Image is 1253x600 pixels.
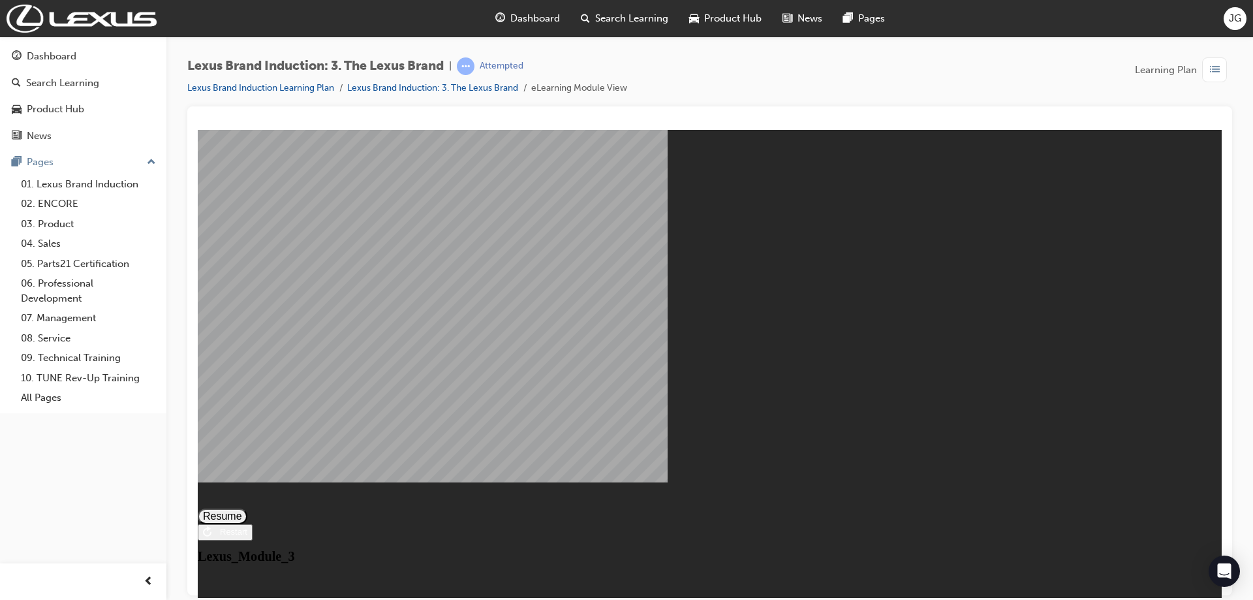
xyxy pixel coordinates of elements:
span: list-icon [1210,62,1220,78]
span: up-icon [147,154,156,171]
a: Product Hub [5,97,161,121]
span: guage-icon [12,51,22,63]
a: Lexus Brand Induction Learning Plan [187,82,334,93]
span: Search Learning [595,11,668,26]
span: learningRecordVerb_ATTEMPT-icon [457,57,474,75]
span: Learning Plan [1135,63,1197,78]
a: 06. Professional Development [16,274,161,308]
span: Lexus Brand Induction: 3. The Lexus Brand [187,59,444,74]
div: News [27,129,52,144]
button: Pages [5,150,161,174]
span: news-icon [12,131,22,142]
div: Pages [27,155,54,170]
span: Product Hub [704,11,762,26]
span: car-icon [689,10,699,27]
div: Open Intercom Messenger [1209,556,1240,587]
span: pages-icon [843,10,853,27]
div: Product Hub [27,102,84,117]
span: car-icon [12,104,22,116]
span: prev-icon [144,574,153,590]
span: search-icon [581,10,590,27]
a: Search Learning [5,71,161,95]
a: 08. Service [16,328,161,349]
a: Dashboard [5,44,161,69]
a: 07. Management [16,308,161,328]
span: news-icon [782,10,792,27]
button: Learning Plan [1135,57,1232,82]
a: 09. Technical Training [16,348,161,368]
div: Dashboard [27,49,76,64]
a: 02. ENCORE [16,194,161,214]
a: Lexus Brand Induction: 3. The Lexus Brand [347,82,518,93]
a: 10. TUNE Rev-Up Training [16,368,161,388]
span: search-icon [12,78,21,89]
img: Trak [7,5,157,33]
li: eLearning Module View [531,81,627,96]
span: Pages [858,11,885,26]
a: 05. Parts21 Certification [16,254,161,274]
span: News [797,11,822,26]
a: car-iconProduct Hub [679,5,772,32]
a: News [5,124,161,148]
a: 01. Lexus Brand Induction [16,174,161,195]
a: news-iconNews [772,5,833,32]
a: 04. Sales [16,234,161,254]
div: Search Learning [26,76,99,91]
a: 03. Product [16,214,161,234]
span: Dashboard [510,11,560,26]
a: All Pages [16,388,161,408]
a: pages-iconPages [833,5,895,32]
a: search-iconSearch Learning [570,5,679,32]
a: guage-iconDashboard [485,5,570,32]
span: pages-icon [12,157,22,168]
span: JG [1229,11,1241,26]
span: guage-icon [495,10,505,27]
span: | [449,59,452,74]
div: Attempted [480,60,523,72]
button: DashboardSearch LearningProduct HubNews [5,42,161,150]
button: JG [1224,7,1246,30]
